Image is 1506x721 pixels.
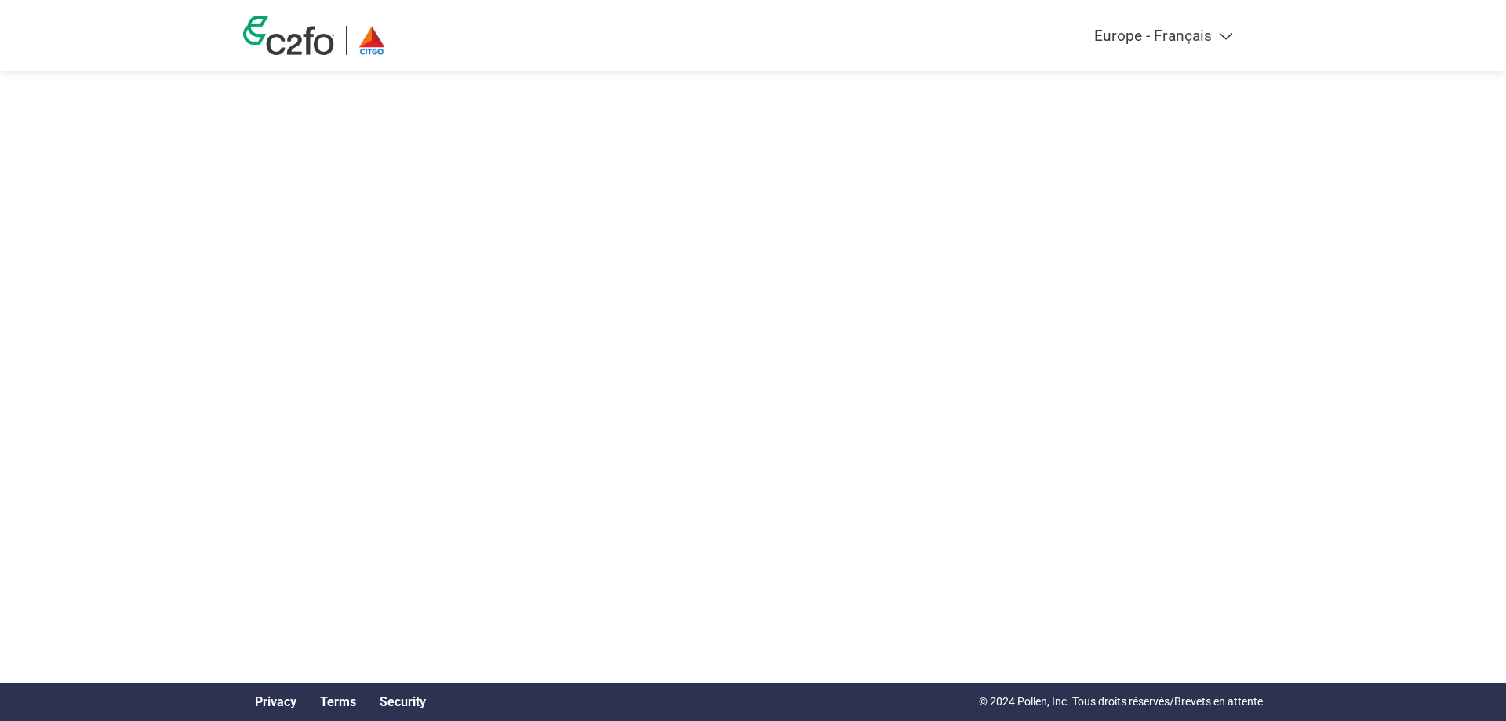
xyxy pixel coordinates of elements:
[358,26,385,55] img: CITGO
[380,694,426,709] a: Security
[979,694,1263,710] p: © 2024 Pollen, Inc. Tous droits réservés/Brevets en attente
[320,694,356,709] a: Terms
[243,16,334,55] img: c2fo logo
[255,694,296,709] a: Privacy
